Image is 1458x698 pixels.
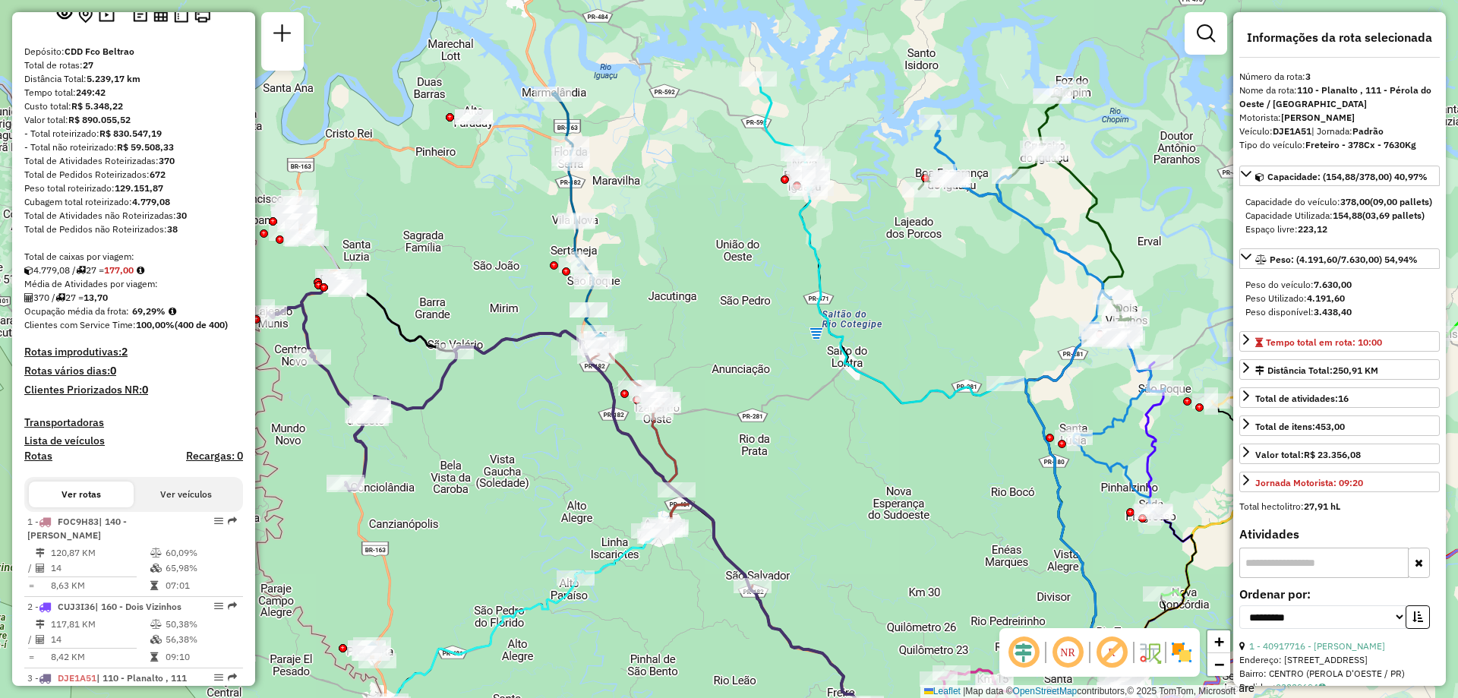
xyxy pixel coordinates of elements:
div: Número da rota: [1239,70,1440,84]
i: Cubagem total roteirizado [24,266,33,275]
strong: 2 [121,345,128,358]
h4: Recargas: 0 [186,450,243,463]
h4: Rotas vários dias: [24,365,243,377]
strong: 672 [150,169,166,180]
div: Atividade não roteirizada - LUERSEN COMERCIO DE [328,282,366,297]
strong: 13,70 [84,292,108,303]
button: Centralizar mapa no depósito ou ponto de apoio [75,3,96,27]
div: Peso Utilizado: [1245,292,1434,305]
strong: R$ 890.055,52 [68,114,131,125]
td: / [27,561,35,576]
a: Nova sessão e pesquisa [267,18,298,52]
a: Peso: (4.191,60/7.630,00) 54,94% [1239,248,1440,269]
a: Total de itens:453,00 [1239,415,1440,436]
div: Tempo total: [24,86,243,99]
div: Valor total: [1255,448,1361,462]
em: Média calculada utilizando a maior ocupação (%Peso ou %Cubagem) de cada rota da sessão. Rotas cro... [169,307,176,316]
h4: Rotas improdutivas: [24,346,243,358]
span: Peso: (4.191,60/7.630,00) 54,94% [1270,254,1418,265]
strong: 177,00 [104,264,134,276]
i: Total de Atividades [24,293,33,302]
strong: 100,00% [136,319,175,330]
div: Peso: (4.191,60/7.630,00) 54,94% [1239,272,1440,325]
strong: R$ 59.508,33 [117,141,174,153]
a: 03229694 [1276,681,1326,693]
div: Distância Total: [1255,364,1378,377]
strong: R$ 830.547,19 [99,128,162,139]
div: Atividade não roteirizada - TULIOS BAR [436,344,474,359]
strong: 4.191,60 [1307,292,1345,304]
span: Ocultar NR [1049,634,1086,671]
strong: 3.438,40 [1314,306,1352,317]
strong: 370 [159,155,175,166]
strong: Padrão [1352,125,1384,137]
div: Atividade não roteirizada - SUPERMERCADO SANCHES [348,640,386,655]
strong: 129.151,87 [115,182,163,194]
div: Atividade não roteirizada - EDILSE SAVALLISCH - [323,278,361,293]
i: Total de rotas [76,266,86,275]
strong: 7.630,00 [1314,279,1352,290]
span: 1 - [27,516,127,541]
strong: 0 [142,383,148,396]
strong: Freteiro - 378Cx - 7630Kg [1305,139,1416,150]
strong: 0 [110,364,116,377]
td: 8,42 KM [50,649,150,665]
div: Peso total roteirizado: [24,182,243,195]
a: OpenStreetMap [1013,686,1078,696]
span: Exibir rótulo [1093,634,1130,671]
h4: Clientes Priorizados NR: [24,384,243,396]
h4: Rotas [24,450,52,463]
div: Atividade não roteirizada - GILBERTO CALVI [270,196,308,211]
span: Tempo total em rota: 10:00 [1266,336,1382,348]
i: % de utilização da cubagem [150,635,162,644]
div: 4.779,08 / 27 = [24,264,243,277]
i: % de utilização da cubagem [150,564,162,573]
div: Peso disponível: [1245,305,1434,319]
button: Exibir sessão original [54,2,75,27]
span: | Jornada: [1311,125,1384,137]
span: | 160 - Dois Vizinhos [95,601,181,612]
strong: 30 [176,210,187,221]
strong: 378,00 [1340,196,1370,207]
strong: 223,12 [1298,223,1327,235]
div: Atividade não roteirizada - CLEVERSON GONCALVES [352,646,390,661]
i: Observações [1318,683,1326,692]
div: Total de caixas por viagem: [24,250,243,264]
td: 07:01 [165,578,237,593]
div: - Total roteirizado: [24,127,243,141]
span: Clientes com Service Time: [24,319,136,330]
div: - Total não roteirizado: [24,141,243,154]
i: Distância Total [36,548,45,557]
em: Opções [214,673,223,682]
div: Atividade não roteirizada - MELANIA CARMEN FIORE [329,280,367,295]
a: Total de atividades:16 [1239,387,1440,408]
div: Pedidos: [1239,681,1440,694]
a: Jornada Motorista: 09:20 [1239,472,1440,492]
td: 14 [50,632,150,647]
strong: 69,29% [132,305,166,317]
a: Zoom in [1207,630,1230,653]
h4: Lista de veículos [24,434,243,447]
strong: 249:42 [76,87,106,98]
a: Valor total:R$ 23.356,08 [1239,444,1440,464]
div: Depósito: [24,45,243,58]
div: Endereço: [STREET_ADDRESS] [1239,653,1440,667]
span: | 140 - [PERSON_NAME] [27,516,127,541]
a: Exibir filtros [1191,18,1221,49]
span: CUJ3I36 [58,601,95,612]
div: Nome da rota: [1239,84,1440,111]
button: Imprimir Rotas [191,4,213,26]
span: 250,91 KM [1333,365,1378,376]
td: 50,38% [165,617,237,632]
td: = [27,649,35,665]
div: 370 / 27 = [24,291,243,305]
div: Capacidade Utilizada: [1245,209,1434,223]
div: Atividade não roteirizada - CLEDINEI EDSON DA R [323,269,361,284]
strong: 4.779,08 [132,196,170,207]
td: 8,63 KM [50,578,150,593]
a: Tempo total em rota: 10:00 [1239,331,1440,352]
img: Exibir/Ocultar setores [1169,640,1194,665]
h4: Atividades [1239,527,1440,542]
a: Zoom out [1207,653,1230,676]
strong: R$ 5.348,22 [71,100,123,112]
